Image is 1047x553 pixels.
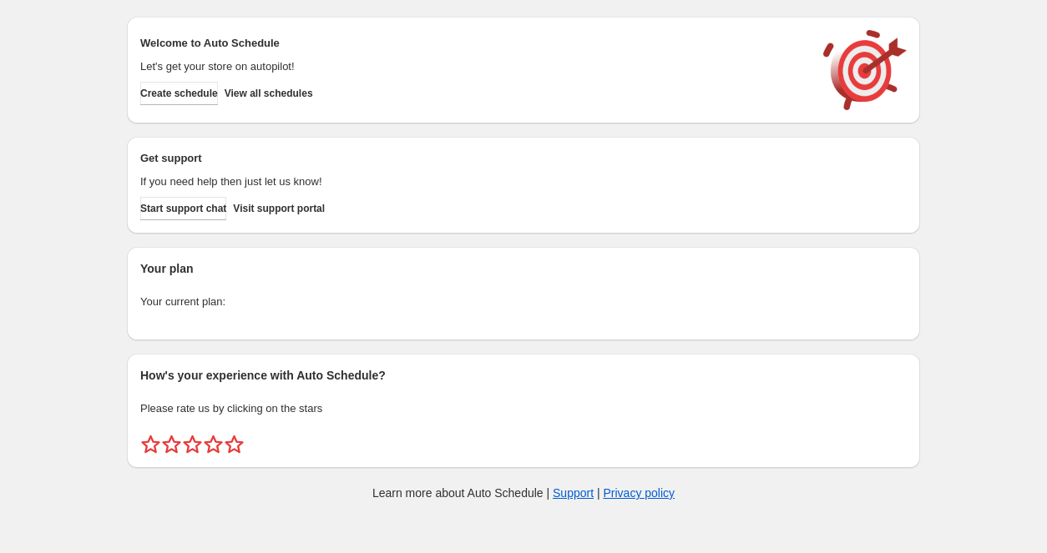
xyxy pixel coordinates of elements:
[225,82,313,105] button: View all schedules
[140,367,907,384] h2: How's your experience with Auto Schedule?
[372,485,675,501] p: Learn more about Auto Schedule | |
[140,35,807,52] h2: Welcome to Auto Schedule
[140,400,907,417] p: Please rate us by clicking on the stars
[140,150,807,167] h2: Get support
[140,82,218,105] button: Create schedule
[233,197,325,220] a: Visit support portal
[225,87,313,100] span: View all schedules
[604,486,675,500] a: Privacy policy
[140,260,907,277] h2: Your plan
[140,58,807,75] p: Let's get your store on autopilot!
[140,173,807,190] p: If you need help then just let us know!
[140,294,907,310] p: Your current plan:
[553,486,594,500] a: Support
[140,197,226,220] a: Start support chat
[140,202,226,215] span: Start support chat
[140,87,218,100] span: Create schedule
[233,202,325,215] span: Visit support portal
